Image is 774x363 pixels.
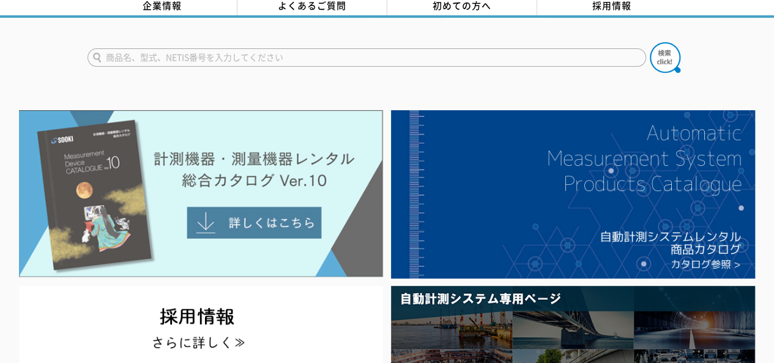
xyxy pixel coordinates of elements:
img: 自動計測システムカタログ [391,110,755,279]
img: Catalog Ver10 [19,110,383,277]
img: btn_search.png [650,42,680,73]
input: 商品名、型式、NETIS番号を入力してください [87,48,646,67]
